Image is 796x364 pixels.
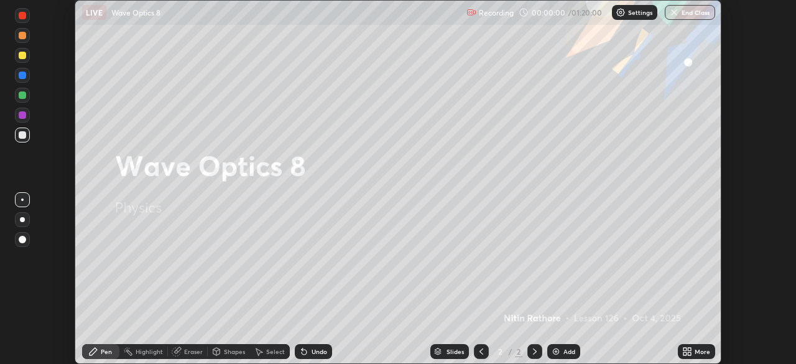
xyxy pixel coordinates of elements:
[665,5,715,20] button: End Class
[101,348,112,355] div: Pen
[494,348,506,355] div: 2
[563,348,575,355] div: Add
[616,7,626,17] img: class-settings-icons
[695,348,710,355] div: More
[447,348,464,355] div: Slides
[312,348,327,355] div: Undo
[111,7,160,17] p: Wave Optics 8
[669,7,679,17] img: end-class-cross
[184,348,203,355] div: Eraser
[628,9,652,16] p: Settings
[466,7,476,17] img: recording.375f2c34.svg
[266,348,285,355] div: Select
[86,7,103,17] p: LIVE
[136,348,163,355] div: Highlight
[515,346,522,357] div: 2
[551,347,561,357] img: add-slide-button
[509,348,512,355] div: /
[224,348,245,355] div: Shapes
[479,8,514,17] p: Recording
